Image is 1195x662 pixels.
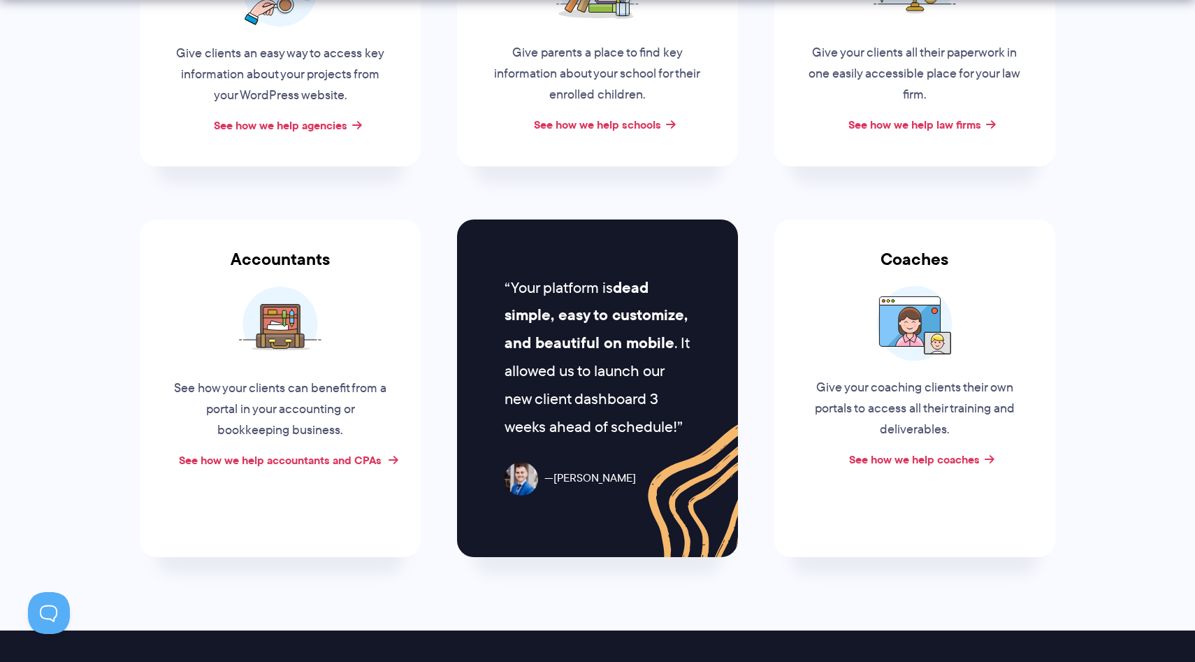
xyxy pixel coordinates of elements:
[174,378,386,441] p: See how your clients can benefit from a portal in your accounting or bookkeeping business.
[544,468,636,489] span: [PERSON_NAME]
[505,276,688,355] b: dead simple, easy to customize, and beautiful on mobile
[28,592,70,634] iframe: Toggle Customer Support
[849,451,980,468] a: See how we help coaches
[848,116,981,133] a: See how we help law firms
[214,117,347,134] a: See how we help agencies
[174,43,386,106] p: Give clients an easy way to access key information about your projects from your WordPress website.
[809,377,1021,440] p: Give your coaching clients their own portals to access all their training and deliverables.
[809,43,1021,106] p: Give your clients all their paperwork in one easily accessible place for your law firm.
[774,250,1055,286] h3: Coaches
[179,452,382,468] a: See how we help accountants and CPAs
[491,43,704,106] p: Give parents a place to find key information about your school for their enrolled children.
[505,276,689,438] span: Your platform is . It allowed us to launch our new client dashboard 3 weeks ahead of schedule!
[534,116,661,133] a: See how we help schools
[140,250,421,286] h3: Accountants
